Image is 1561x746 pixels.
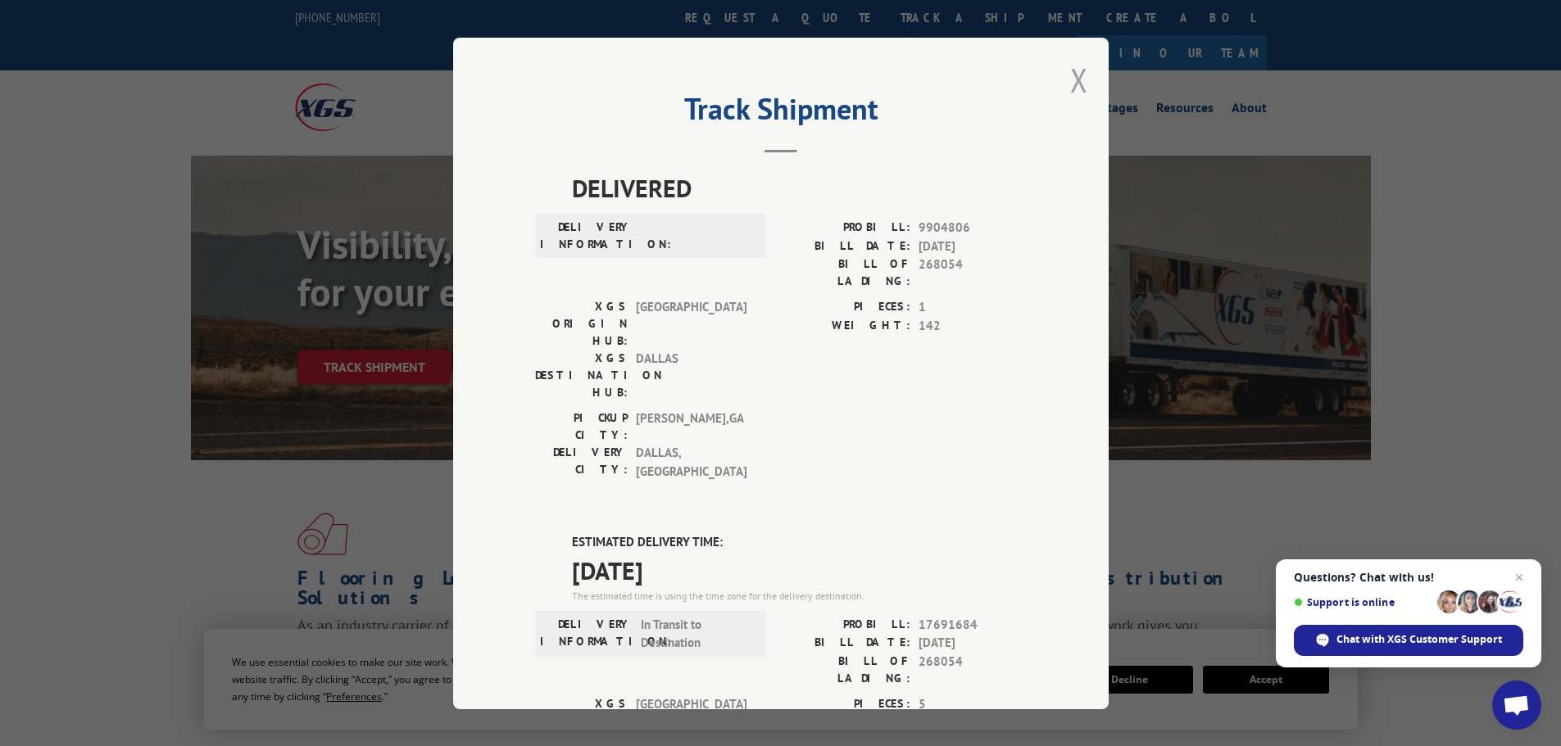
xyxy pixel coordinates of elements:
span: Questions? Chat with us! [1294,571,1523,584]
span: [GEOGRAPHIC_DATA] [636,694,746,746]
span: 268054 [919,652,1027,686]
label: XGS ORIGIN HUB: [535,694,628,746]
span: DALLAS [636,350,746,401]
label: WEIGHT: [781,316,910,335]
span: [GEOGRAPHIC_DATA] [636,298,746,350]
span: [DATE] [919,634,1027,653]
span: 268054 [919,255,1027,290]
label: BILL OF LADING: [781,652,910,686]
span: 9904806 [919,219,1027,237]
label: BILL DATE: [781,237,910,255]
button: Close modal [1070,58,1088,102]
span: [DATE] [919,237,1027,255]
label: PROBILL: [781,615,910,634]
span: In Transit to Destination [641,615,751,652]
label: BILL DATE: [781,634,910,653]
span: DALLAS , [GEOGRAPHIC_DATA] [636,444,746,481]
span: [PERSON_NAME] , GA [636,409,746,444]
label: PICKUP CITY: [535,409,628,444]
div: The estimated time is using the time zone for the delivery destination. [572,588,1027,603]
label: DELIVERY INFORMATION: [540,615,633,652]
label: DELIVERY INFORMATION: [540,219,633,253]
span: DELIVERED [572,170,1027,206]
span: 1 [919,298,1027,317]
span: 142 [919,316,1027,335]
div: Chat with XGS Customer Support [1294,625,1523,656]
span: Close chat [1509,567,1529,587]
span: 5 [919,694,1027,713]
span: 17691684 [919,615,1027,634]
span: Chat with XGS Customer Support [1336,632,1502,647]
h2: Track Shipment [535,97,1027,129]
label: PROBILL: [781,219,910,237]
label: PIECES: [781,694,910,713]
span: [DATE] [572,551,1027,588]
span: Support is online [1294,596,1432,608]
label: XGS ORIGIN HUB: [535,298,628,350]
label: BILL OF LADING: [781,255,910,290]
label: ESTIMATED DELIVERY TIME: [572,533,1027,552]
label: DELIVERY CITY: [535,444,628,481]
label: PIECES: [781,298,910,317]
div: Open chat [1492,680,1541,730]
label: XGS DESTINATION HUB: [535,350,628,401]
